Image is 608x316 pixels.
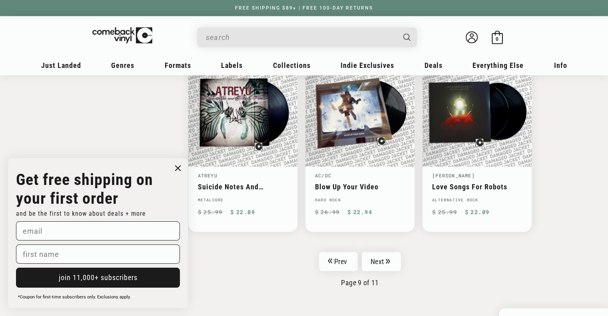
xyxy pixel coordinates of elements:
span: Collections [273,61,311,70]
button: join 11,000+ subscribers [16,268,180,288]
input: first name [16,244,180,264]
a: Love Songs For Robots [432,183,522,191]
span: Indie Exclusives [341,61,394,70]
strong: Get free shipping on your first order [16,170,153,208]
span: *Coupon for first-time subscribers only. Exclusions apply. [18,294,131,300]
span: Everything Else [472,61,524,70]
a: Prev [319,252,358,271]
span: Deals [425,61,443,70]
span: and be the first to know about deals + more [16,210,146,217]
a: Suicide Notes And Butterfly Kisses [198,183,288,191]
span: Labels [221,61,243,70]
span: Formats [165,61,191,70]
button: Search [396,27,418,47]
a: AC/DC [315,172,331,179]
span: Info [554,61,567,70]
input: When autocomplete results are available use up and down arrows to review and enter to select [206,29,395,46]
a: [PERSON_NAME] [432,172,475,179]
a: FREE SHIPPING $89+ | FREE 100-DAY RETURNS [227,5,381,11]
span: Just Landed [41,61,81,70]
input: email [16,221,180,240]
a: Next [362,252,401,271]
button: Close dialog [172,162,184,174]
div: Search [197,27,417,47]
nav: Pagination [188,252,532,286]
span: Genres [111,61,134,70]
span: 0 [496,36,498,42]
p: Page 9 of 11 [188,278,532,286]
a: Atreyu [198,172,217,179]
a: Blow Up Your Video [315,183,405,191]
